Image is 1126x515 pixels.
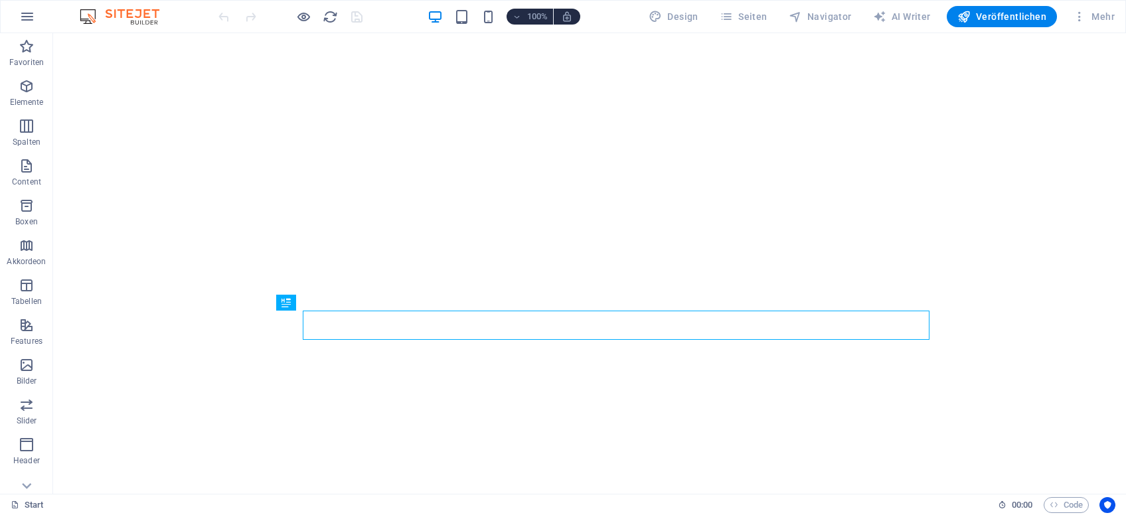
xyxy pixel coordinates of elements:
h6: Session-Zeit [998,497,1033,513]
p: Tabellen [11,296,42,307]
p: Spalten [13,137,40,147]
h6: 100% [526,9,548,25]
p: Akkordeon [7,256,46,267]
div: Design (Strg+Alt+Y) [643,6,704,27]
button: reload [322,9,338,25]
button: Code [1044,497,1089,513]
button: Navigator [783,6,857,27]
span: Design [649,10,698,23]
button: Klicke hier, um den Vorschau-Modus zu verlassen [295,9,311,25]
p: Favoriten [9,57,44,68]
span: Veröffentlichen [957,10,1046,23]
p: Boxen [15,216,38,227]
button: 100% [507,9,554,25]
p: Slider [17,415,37,426]
button: Seiten [714,6,773,27]
span: Code [1050,497,1083,513]
button: Veröffentlichen [947,6,1057,27]
span: Mehr [1073,10,1115,23]
span: 00 00 [1012,497,1032,513]
img: Editor Logo [76,9,176,25]
button: Usercentrics [1099,497,1115,513]
button: AI Writer [868,6,936,27]
i: Bei Größenänderung Zoomstufe automatisch an das gewählte Gerät anpassen. [561,11,573,23]
i: Seite neu laden [323,9,338,25]
a: Klick, um Auswahl aufzuheben. Doppelklick öffnet Seitenverwaltung [11,497,44,513]
span: AI Writer [873,10,931,23]
span: Navigator [789,10,852,23]
p: Elemente [10,97,44,108]
p: Header [13,455,40,466]
button: Mehr [1068,6,1120,27]
span: : [1021,500,1023,510]
span: Seiten [720,10,767,23]
p: Bilder [17,376,37,386]
p: Content [12,177,41,187]
button: Design [643,6,704,27]
p: Features [11,336,42,346]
